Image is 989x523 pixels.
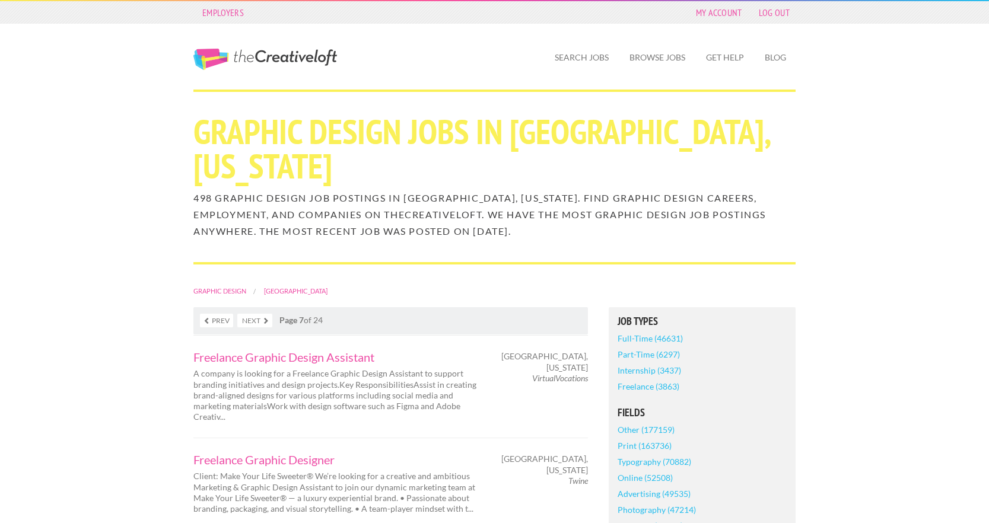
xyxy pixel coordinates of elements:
[618,502,696,518] a: Photography (47214)
[618,378,679,394] a: Freelance (3863)
[618,407,787,418] h5: Fields
[532,373,588,383] em: VirtualVocations
[618,346,680,362] a: Part-Time (6297)
[618,470,673,486] a: Online (52508)
[193,49,337,70] a: The Creative Loft
[193,287,246,295] a: Graphic Design
[200,314,233,327] a: Prev
[193,351,484,363] a: Freelance Graphic Design Assistant
[618,330,683,346] a: Full-Time (46631)
[279,315,304,325] strong: Page 7
[193,368,484,422] p: A company is looking for a Freelance Graphic Design Assistant to support branding initiatives and...
[196,4,250,21] a: Employers
[193,114,796,183] h1: Graphic Design Jobs in [GEOGRAPHIC_DATA], [US_STATE]
[620,44,695,71] a: Browse Jobs
[618,422,675,438] a: Other (177159)
[501,454,588,475] span: [GEOGRAPHIC_DATA], [US_STATE]
[193,454,484,465] a: Freelance Graphic Designer
[618,486,691,502] a: Advertising (49535)
[193,307,588,334] nav: of 24
[545,44,618,71] a: Search Jobs
[264,287,327,295] a: [GEOGRAPHIC_DATA]
[697,44,753,71] a: Get Help
[618,438,672,454] a: Print (163736)
[618,454,691,470] a: Typography (70882)
[501,351,588,372] span: [GEOGRAPHIC_DATA], [US_STATE]
[618,316,787,327] h5: Job Types
[237,314,272,327] a: Next
[690,4,748,21] a: My Account
[753,4,796,21] a: Log Out
[618,362,681,378] a: Internship (3437)
[568,476,588,486] em: Twine
[755,44,796,71] a: Blog
[193,471,484,514] p: Client: Make Your Life Sweeter® We’re looking for a creative and ambitious Marketing & Graphic De...
[193,190,796,240] h2: 498 Graphic Design job postings in [GEOGRAPHIC_DATA], [US_STATE]. Find Graphic Design careers, em...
